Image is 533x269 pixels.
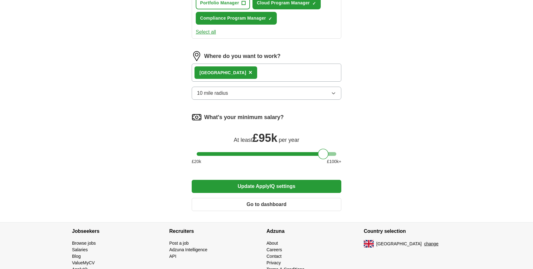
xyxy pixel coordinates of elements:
img: location.png [192,51,202,61]
h4: Country selection [364,223,461,240]
button: 10 mile radius [192,87,341,100]
a: Browse jobs [72,241,96,246]
div: [GEOGRAPHIC_DATA] [199,70,246,76]
img: salary.png [192,112,202,122]
a: ValueMyCV [72,260,95,265]
button: Compliance Program Manager✓ [196,12,277,25]
span: Compliance Program Manager [200,15,266,22]
span: At least [234,137,252,143]
span: × [249,69,252,76]
a: API [169,254,176,259]
button: Update ApplyIQ settings [192,180,341,193]
a: Careers [266,247,282,252]
a: Post a job [169,241,189,246]
a: Salaries [72,247,88,252]
span: £ 20 k [192,158,201,165]
span: [GEOGRAPHIC_DATA] [376,241,422,247]
a: Adzuna Intelligence [169,247,207,252]
button: Go to dashboard [192,198,341,211]
label: What's your minimum salary? [204,113,284,122]
a: Contact [266,254,281,259]
span: 10 mile radius [197,89,228,97]
a: Blog [72,254,81,259]
button: change [424,241,439,247]
span: per year [279,137,299,143]
span: £ 95k [252,132,277,144]
a: About [266,241,278,246]
img: UK flag [364,240,374,247]
a: Privacy [266,260,281,265]
button: Select all [196,28,216,36]
span: ✓ [268,16,272,21]
button: × [249,68,252,77]
label: Where do you want to work? [204,52,281,60]
span: £ 100 k+ [327,158,341,165]
span: ✓ [312,1,316,6]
